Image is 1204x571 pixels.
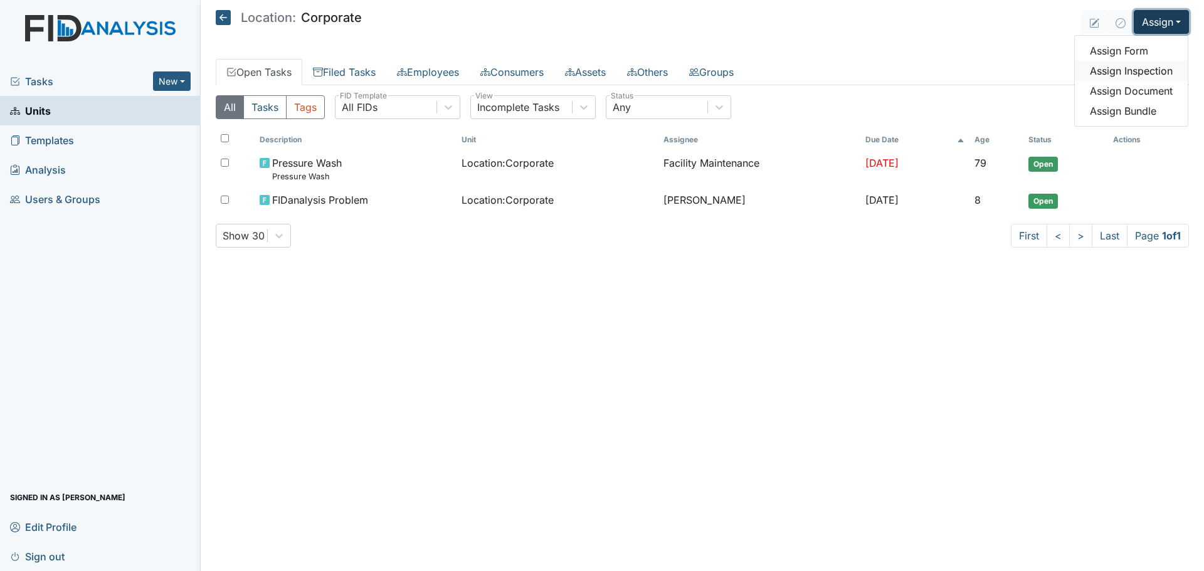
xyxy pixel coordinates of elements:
a: Assets [554,59,616,85]
div: Show 30 [223,228,265,243]
a: Filed Tasks [302,59,386,85]
button: New [153,71,191,91]
span: Units [10,101,51,120]
a: Consumers [470,59,554,85]
td: [PERSON_NAME] [658,187,860,214]
a: Assign Form [1075,41,1188,61]
span: Templates [10,130,74,150]
span: Location: [241,11,296,24]
th: Toggle SortBy [1023,129,1108,150]
h5: Corporate [216,10,362,25]
nav: task-pagination [1011,224,1189,248]
span: 8 [974,194,981,206]
span: Location : Corporate [462,192,554,207]
a: Employees [386,59,470,85]
a: Assign Inspection [1075,61,1188,81]
span: [DATE] [865,194,899,206]
a: > [1069,224,1092,248]
span: Sign out [10,547,65,566]
th: Toggle SortBy [860,129,969,150]
button: All [216,95,244,119]
span: Signed in as [PERSON_NAME] [10,488,125,507]
a: < [1047,224,1070,248]
a: Assign Bundle [1075,101,1188,121]
span: Users & Groups [10,189,100,209]
td: Facility Maintenance [658,150,860,187]
th: Toggle SortBy [255,129,457,150]
small: Pressure Wash [272,170,342,182]
span: Open [1028,194,1058,209]
a: First [1011,224,1047,248]
button: Assign [1134,10,1189,34]
a: Assign Document [1075,81,1188,101]
span: Pressure Wash Pressure Wash [272,155,342,182]
th: Actions [1108,129,1171,150]
span: Location : Corporate [462,155,554,170]
div: All FIDs [342,100,378,115]
span: 79 [974,157,986,169]
span: Edit Profile [10,517,77,537]
span: Open [1028,157,1058,172]
span: [DATE] [865,157,899,169]
th: Toggle SortBy [969,129,1023,150]
button: Tasks [243,95,287,119]
input: Toggle All Rows Selected [221,134,229,142]
button: Tags [286,95,325,119]
span: Analysis [10,160,66,179]
th: Assignee [658,129,860,150]
th: Toggle SortBy [457,129,658,150]
a: Open Tasks [216,59,302,85]
span: Page [1127,224,1189,248]
span: FIDanalysis Problem [272,192,368,207]
div: Any [613,100,631,115]
a: Tasks [10,74,153,89]
strong: 1 of 1 [1162,229,1181,242]
div: Open Tasks [216,95,1189,248]
div: Type filter [216,95,325,119]
a: Groups [679,59,744,85]
div: Incomplete Tasks [477,100,559,115]
a: Last [1092,224,1127,248]
a: Others [616,59,679,85]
